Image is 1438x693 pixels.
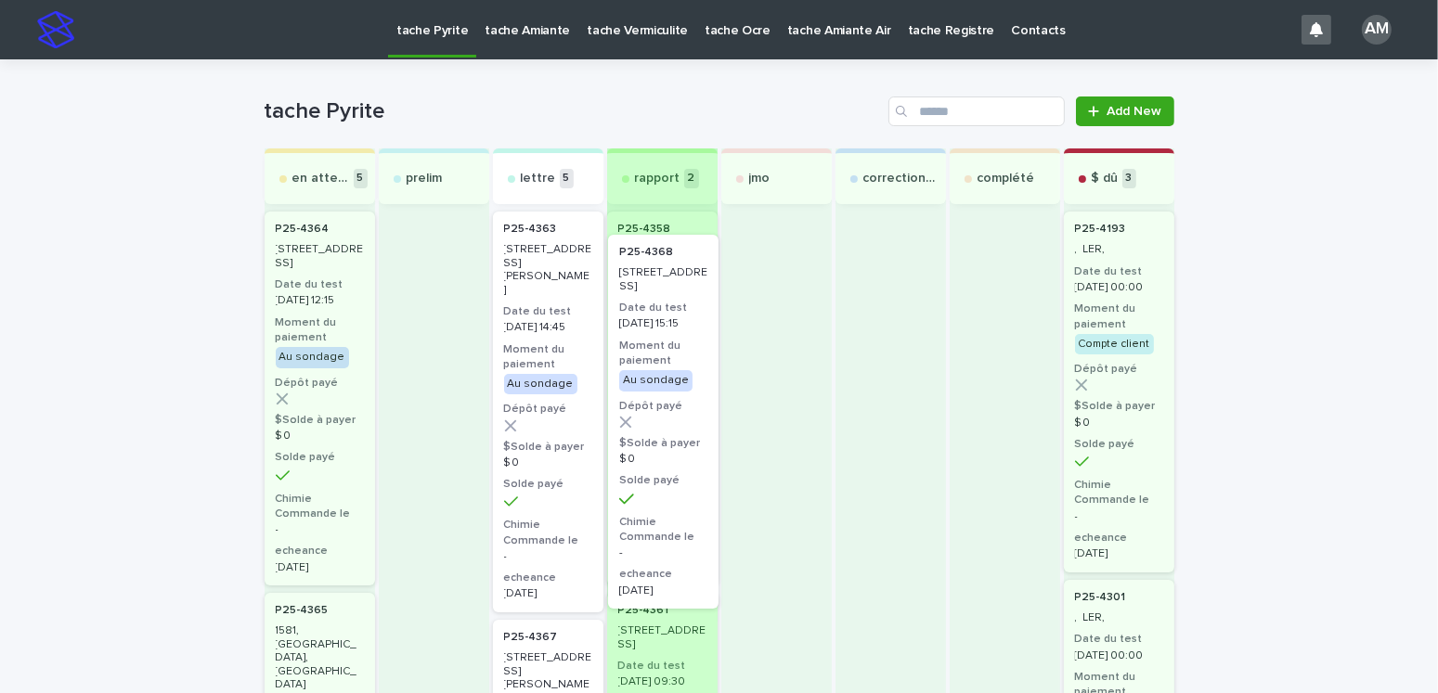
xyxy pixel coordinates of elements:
[265,98,882,125] h1: tache Pyrite
[888,96,1065,126] input: Search
[1362,15,1392,45] div: AM
[1108,105,1162,118] span: Add New
[37,11,74,48] img: stacker-logo-s-only.png
[560,169,574,188] p: 5
[1076,96,1173,126] a: Add New
[521,171,556,186] p: lettre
